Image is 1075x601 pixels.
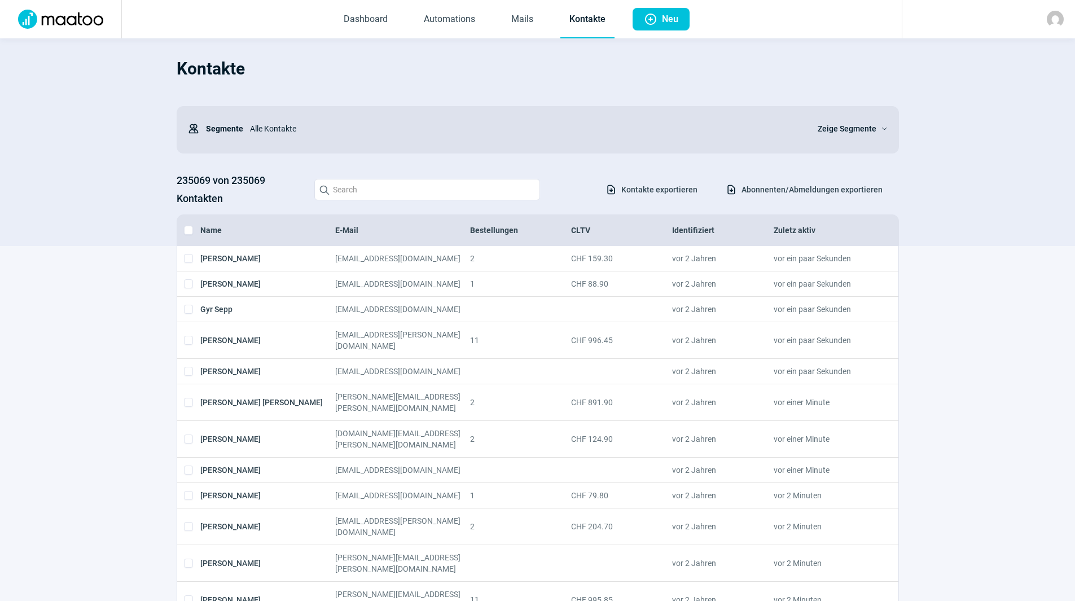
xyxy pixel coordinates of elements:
[470,515,571,538] div: 2
[470,329,571,352] div: 11
[335,329,470,352] div: [EMAIL_ADDRESS][PERSON_NAME][DOMAIN_NAME]
[672,464,773,476] div: vor 2 Jahren
[200,490,335,501] div: [PERSON_NAME]
[243,117,804,140] div: Alle Kontakte
[672,428,773,450] div: vor 2 Jahren
[335,515,470,538] div: [EMAIL_ADDRESS][PERSON_NAME][DOMAIN_NAME]
[335,304,470,315] div: [EMAIL_ADDRESS][DOMAIN_NAME]
[200,278,335,289] div: [PERSON_NAME]
[571,490,672,501] div: CHF 79.80
[502,1,542,38] a: Mails
[774,329,875,352] div: vor ein paar Sekunden
[571,428,672,450] div: CHF 124.90
[672,366,773,377] div: vor 2 Jahren
[774,225,875,236] div: Zuletz aktiv
[335,391,470,414] div: [PERSON_NAME][EMAIL_ADDRESS][PERSON_NAME][DOMAIN_NAME]
[774,304,875,315] div: vor ein paar Sekunden
[571,278,672,289] div: CHF 88.90
[470,428,571,450] div: 2
[335,464,470,476] div: [EMAIL_ADDRESS][DOMAIN_NAME]
[470,225,571,236] div: Bestellungen
[672,304,773,315] div: vor 2 Jahren
[672,278,773,289] div: vor 2 Jahren
[335,366,470,377] div: [EMAIL_ADDRESS][DOMAIN_NAME]
[571,253,672,264] div: CHF 159.30
[314,179,540,200] input: Search
[200,253,335,264] div: [PERSON_NAME]
[200,515,335,538] div: [PERSON_NAME]
[571,515,672,538] div: CHF 204.70
[672,515,773,538] div: vor 2 Jahren
[200,391,335,414] div: [PERSON_NAME] [PERSON_NAME]
[470,391,571,414] div: 2
[571,391,672,414] div: CHF 891.90
[774,278,875,289] div: vor ein paar Sekunden
[714,180,894,199] button: Abonnenten/Abmeldungen exportieren
[818,122,876,135] span: Zeige Segmente
[774,552,875,574] div: vor 2 Minuten
[672,490,773,501] div: vor 2 Jahren
[335,253,470,264] div: [EMAIL_ADDRESS][DOMAIN_NAME]
[177,172,303,208] h3: 235069 von 235069 Kontakten
[200,366,335,377] div: [PERSON_NAME]
[774,515,875,538] div: vor 2 Minuten
[335,278,470,289] div: [EMAIL_ADDRESS][DOMAIN_NAME]
[335,428,470,450] div: [DOMAIN_NAME][EMAIL_ADDRESS][PERSON_NAME][DOMAIN_NAME]
[1047,11,1064,28] img: avatar
[672,253,773,264] div: vor 2 Jahren
[335,225,470,236] div: E-Mail
[774,253,875,264] div: vor ein paar Sekunden
[335,552,470,574] div: [PERSON_NAME][EMAIL_ADDRESS][PERSON_NAME][DOMAIN_NAME]
[200,428,335,450] div: [PERSON_NAME]
[335,490,470,501] div: [EMAIL_ADDRESS][DOMAIN_NAME]
[741,181,883,199] span: Abonnenten/Abmeldungen exportieren
[200,304,335,315] div: Gyr Sepp
[774,428,875,450] div: vor einer Minute
[774,366,875,377] div: vor ein paar Sekunden
[672,552,773,574] div: vor 2 Jahren
[200,225,335,236] div: Name
[335,1,397,38] a: Dashboard
[571,225,672,236] div: CLTV
[470,278,571,289] div: 1
[200,464,335,476] div: [PERSON_NAME]
[200,552,335,574] div: [PERSON_NAME]
[633,8,690,30] button: Neu
[662,8,678,30] span: Neu
[571,329,672,352] div: CHF 996.45
[188,117,243,140] div: Segmente
[177,50,899,88] h1: Kontakte
[560,1,615,38] a: Kontakte
[470,490,571,501] div: 1
[774,464,875,476] div: vor einer Minute
[774,391,875,414] div: vor einer Minute
[672,329,773,352] div: vor 2 Jahren
[415,1,484,38] a: Automations
[621,181,697,199] span: Kontakte exportieren
[200,329,335,352] div: [PERSON_NAME]
[11,10,110,29] img: Logo
[672,391,773,414] div: vor 2 Jahren
[774,490,875,501] div: vor 2 Minuten
[672,225,773,236] div: Identifiziert
[470,253,571,264] div: 2
[594,180,709,199] button: Kontakte exportieren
